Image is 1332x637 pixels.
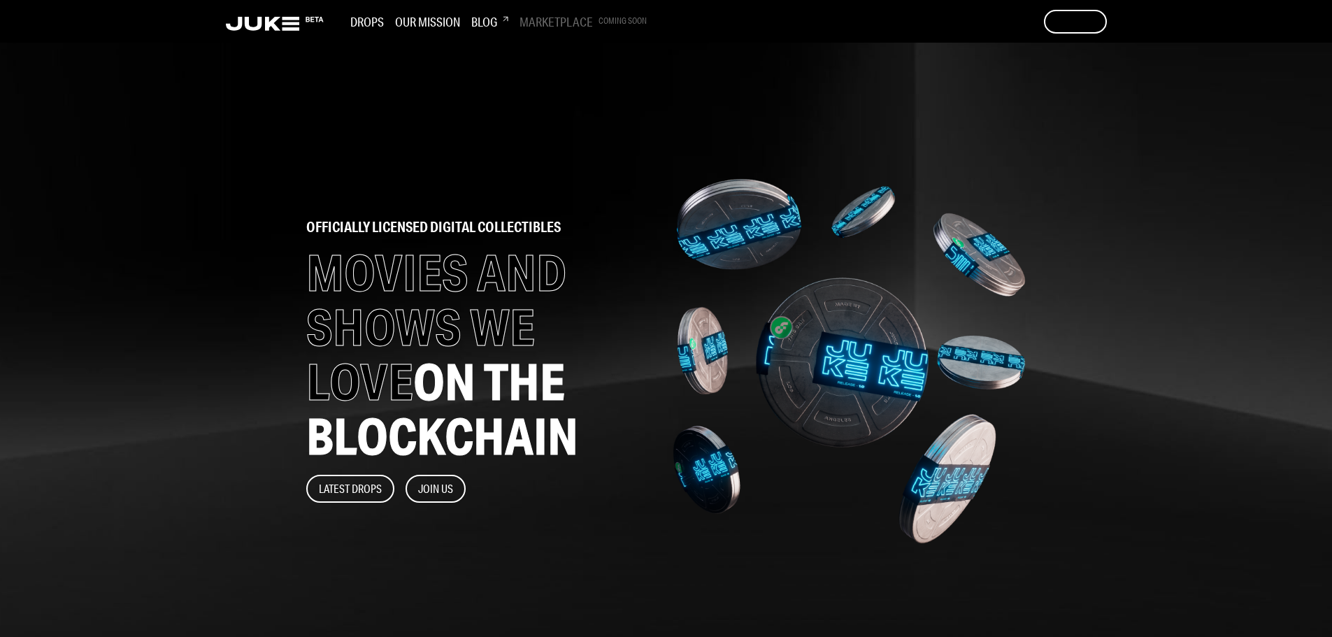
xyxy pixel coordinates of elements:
h3: Our Mission [395,14,460,29]
h1: MOVIES AND SHOWS WE LOVE [306,245,646,464]
h2: officially licensed digital collectibles [306,220,646,234]
img: home-banner [673,120,1026,603]
span: ON THE BLOCKCHAIN [306,351,578,466]
h3: Blog [471,14,508,29]
button: Join Us [406,475,466,503]
button: Latest Drops [306,475,394,503]
h3: Drops [350,14,384,29]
